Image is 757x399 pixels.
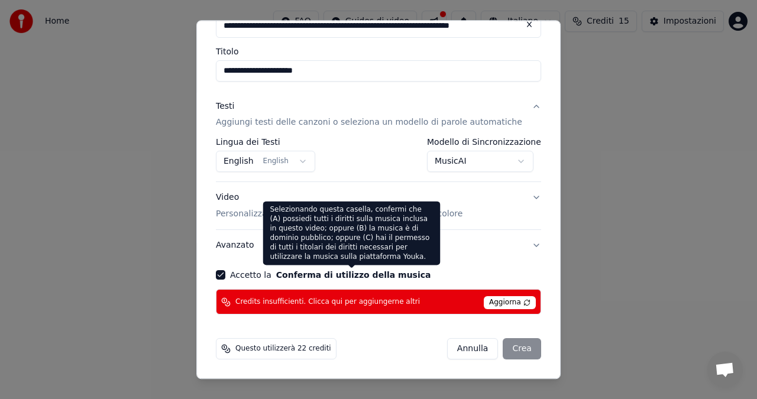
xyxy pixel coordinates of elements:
[216,183,541,230] button: VideoPersonalizza il video karaoke: usa immagine, video o colore
[484,297,536,310] span: Aggiorna
[216,209,462,220] p: Personalizza il video karaoke: usa immagine, video o colore
[216,47,541,56] label: Titolo
[235,345,331,354] span: Questo utilizzerà 22 crediti
[216,117,522,129] p: Aggiungi testi delle canzoni o seleziona un modello di parole automatiche
[216,138,315,147] label: Lingua dei Testi
[216,91,541,138] button: TestiAggiungi testi delle canzoni o seleziona un modello di parole automatiche
[427,138,541,147] label: Modello di Sincronizzazione
[216,192,462,220] div: Video
[276,271,431,280] button: Accetto la
[216,138,541,182] div: TestiAggiungi testi delle canzoni o seleziona un modello di parole automatiche
[230,271,431,280] label: Accetto la
[263,202,441,265] div: Selezionando questa casella, confermi che (A) possiedi tutti i diritti sulla musica inclusa in qu...
[235,297,420,307] span: Credits insufficienti. Clicca qui per aggiungerne altri
[216,231,541,261] button: Avanzato
[216,100,234,112] div: Testi
[447,339,499,360] button: Annulla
